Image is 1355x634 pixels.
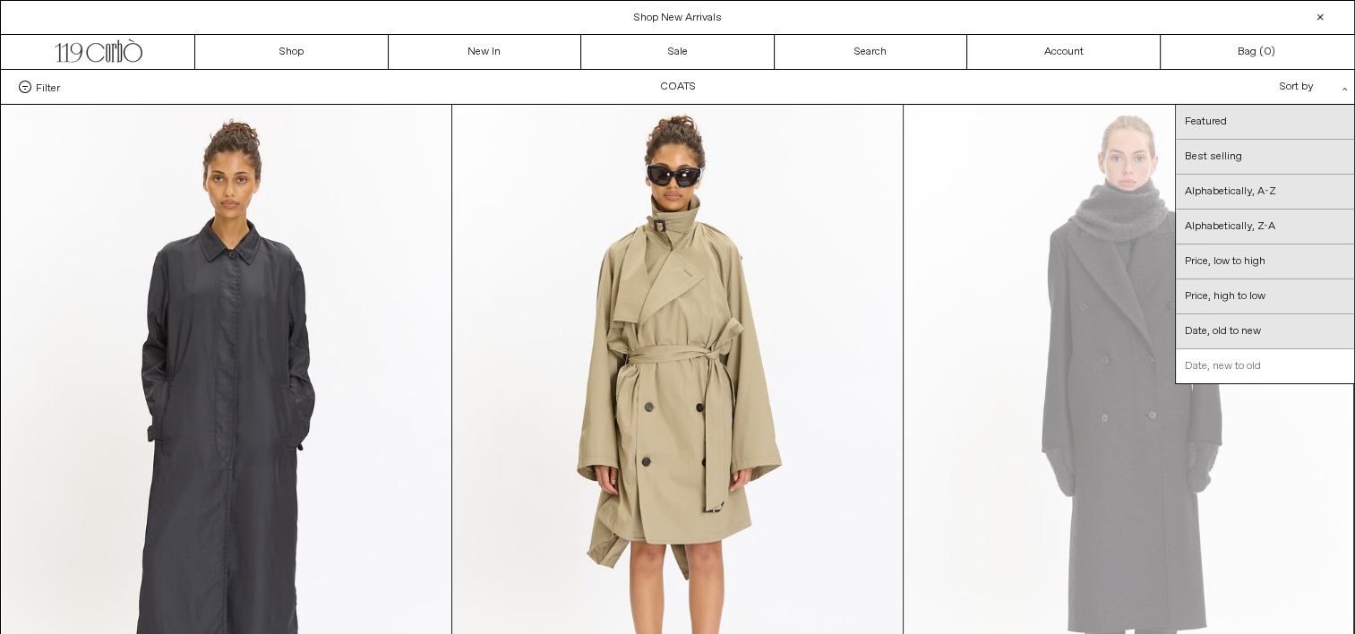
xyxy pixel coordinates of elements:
[1161,35,1354,69] a: Bag ()
[775,35,968,69] a: Search
[1176,140,1354,175] a: Best selling
[1176,314,1354,349] a: Date, old to new
[581,35,775,69] a: Sale
[1176,210,1354,244] a: Alphabetically, Z-A
[1264,44,1275,60] span: )
[967,35,1161,69] a: Account
[195,35,389,69] a: Shop
[1175,70,1336,104] div: Sort by
[634,11,722,25] a: Shop New Arrivals
[36,81,60,93] span: Filter
[1176,175,1354,210] a: Alphabetically, A-Z
[389,35,582,69] a: New In
[1264,45,1271,59] span: 0
[1176,244,1354,279] a: Price, low to high
[1176,105,1354,140] a: Featured
[1176,349,1354,383] a: Date, new to old
[1176,279,1354,314] a: Price, high to low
